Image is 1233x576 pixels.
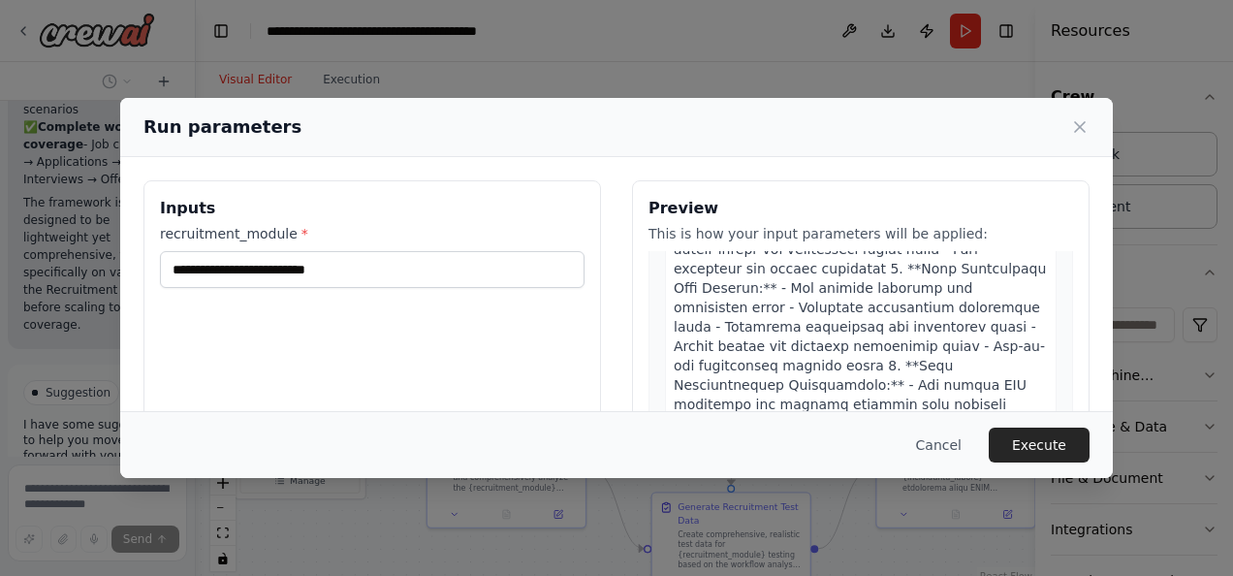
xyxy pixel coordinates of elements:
[160,224,585,243] label: recruitment_module
[160,197,585,220] h3: Inputs
[648,224,1073,243] p: This is how your input parameters will be applied:
[648,197,1073,220] h3: Preview
[901,428,977,463] button: Cancel
[143,113,301,141] h2: Run parameters
[989,428,1090,463] button: Execute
